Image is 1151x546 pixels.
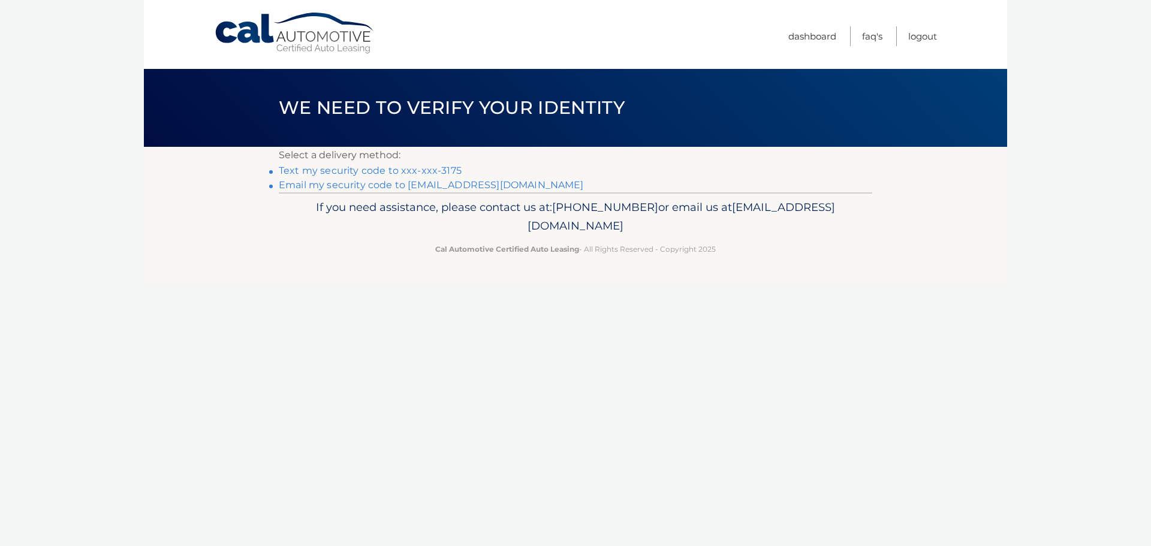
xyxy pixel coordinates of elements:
a: FAQ's [862,26,882,46]
p: Select a delivery method: [279,147,872,164]
a: Cal Automotive [214,12,376,55]
span: We need to verify your identity [279,96,625,119]
span: [PHONE_NUMBER] [552,200,658,214]
a: Logout [908,26,937,46]
a: Dashboard [788,26,836,46]
a: Email my security code to [EMAIL_ADDRESS][DOMAIN_NAME] [279,179,584,191]
p: If you need assistance, please contact us at: or email us at [287,198,864,236]
a: Text my security code to xxx-xxx-3175 [279,165,462,176]
strong: Cal Automotive Certified Auto Leasing [435,245,579,254]
p: - All Rights Reserved - Copyright 2025 [287,243,864,255]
